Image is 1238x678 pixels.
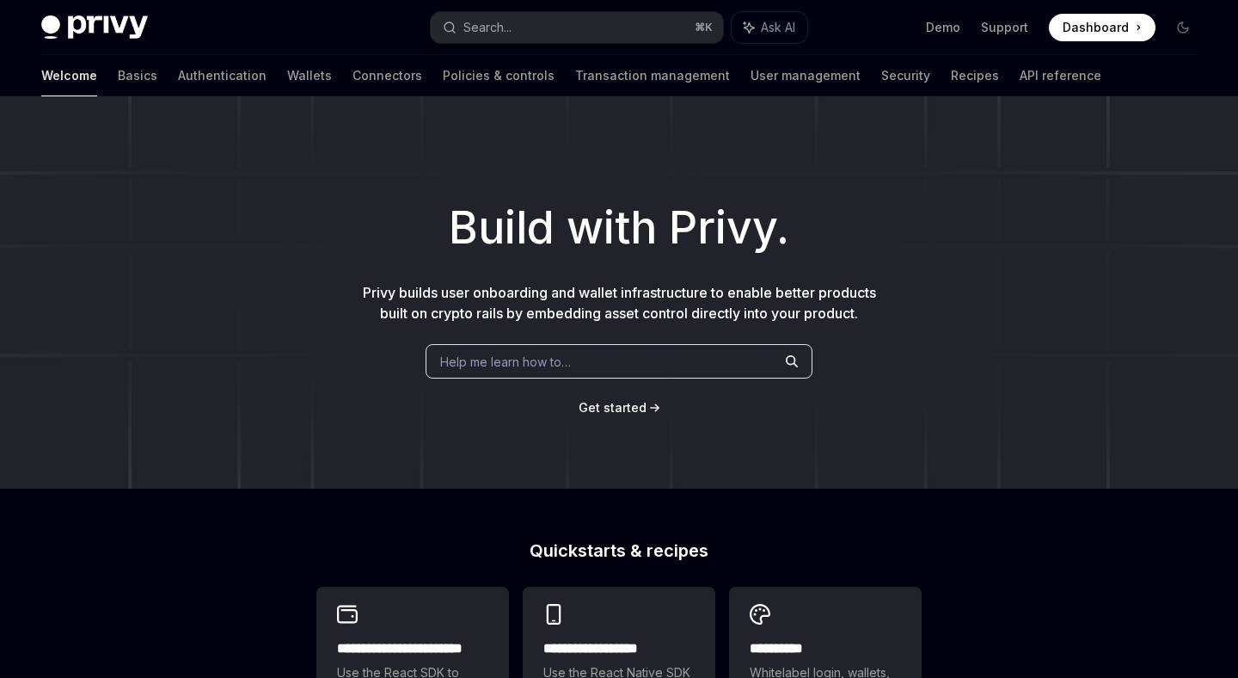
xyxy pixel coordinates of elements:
span: Ask AI [761,19,795,36]
a: Connectors [352,55,422,96]
button: Toggle dark mode [1169,14,1197,41]
div: Search... [463,17,512,38]
h1: Build with Privy. [28,194,1210,262]
span: Help me learn how to… [440,353,571,371]
a: Get started [579,399,647,416]
span: Privy builds user onboarding and wallet infrastructure to enable better products built on crypto ... [363,284,876,322]
a: Security [881,55,930,96]
a: Policies & controls [443,55,555,96]
a: User management [751,55,861,96]
a: Wallets [287,55,332,96]
h2: Quickstarts & recipes [316,542,922,559]
a: Recipes [951,55,999,96]
button: Search...⌘K [431,12,722,43]
span: ⌘ K [695,21,713,34]
a: Welcome [41,55,97,96]
span: Dashboard [1063,19,1129,36]
a: Transaction management [575,55,730,96]
a: Demo [926,19,960,36]
a: Authentication [178,55,267,96]
img: dark logo [41,15,148,40]
span: Get started [579,400,647,415]
a: Basics [118,55,157,96]
a: API reference [1020,55,1101,96]
a: Dashboard [1049,14,1155,41]
a: Support [981,19,1028,36]
button: Ask AI [732,12,807,43]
